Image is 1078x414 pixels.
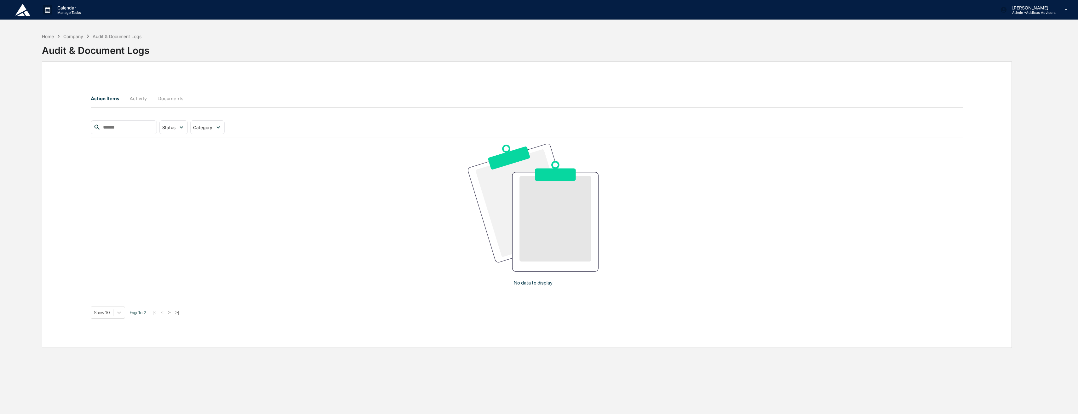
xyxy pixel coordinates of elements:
p: No data to display [514,280,553,286]
button: |< [151,310,158,315]
button: < [159,310,165,315]
span: Page 1 of 2 [130,310,146,315]
div: Home [42,34,54,39]
button: Documents [152,91,188,106]
p: Calendar [52,5,84,10]
button: > [166,310,173,315]
p: Manage Tasks [52,10,84,15]
div: Company [63,34,83,39]
p: [PERSON_NAME] [1007,5,1056,10]
button: Action Items [91,91,124,106]
div: Audit & Document Logs [42,40,149,56]
div: Audit & Document Logs [93,34,141,39]
span: Status [162,125,175,130]
div: secondary tabs example [91,91,963,106]
img: No data [468,144,599,272]
span: Category [193,125,212,130]
button: Activity [124,91,152,106]
img: logo [15,4,30,16]
p: Admin • Addicus Advisors [1007,10,1056,15]
button: >| [173,310,181,315]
